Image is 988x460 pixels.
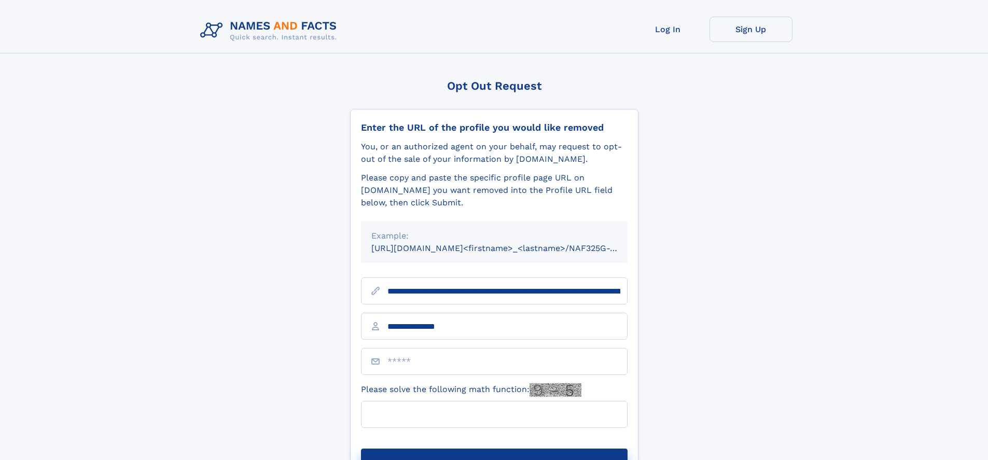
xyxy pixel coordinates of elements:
div: Please copy and paste the specific profile page URL on [DOMAIN_NAME] you want removed into the Pr... [361,172,628,209]
div: You, or an authorized agent on your behalf, may request to opt-out of the sale of your informatio... [361,141,628,165]
img: Logo Names and Facts [196,17,345,45]
label: Please solve the following math function: [361,383,581,397]
a: Sign Up [709,17,792,42]
div: Opt Out Request [350,79,638,92]
a: Log In [627,17,709,42]
div: Enter the URL of the profile you would like removed [361,122,628,133]
div: Example: [371,230,617,242]
small: [URL][DOMAIN_NAME]<firstname>_<lastname>/NAF325G-xxxxxxxx [371,243,647,253]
